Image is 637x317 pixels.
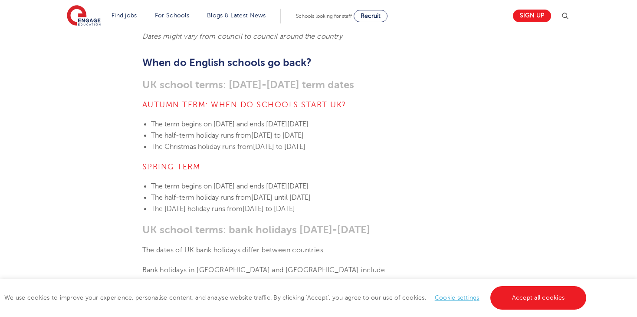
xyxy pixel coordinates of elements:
span: The [DATE] holiday runs from [151,205,243,213]
span: [DATE] to [DATE] [243,205,295,213]
a: Find jobs [112,12,137,19]
a: Cookie settings [435,294,479,301]
span: [DATE] and ends [DATE][DATE] [213,182,309,190]
img: Engage Education [67,5,101,27]
a: Accept all cookies [490,286,587,310]
span: [DATE] to [DATE] [253,143,305,151]
span: The half-term holiday runs from [151,194,251,201]
a: Recruit [354,10,387,22]
a: Sign up [513,10,551,22]
span: The dates of UK bank holidays differ between countries. [142,246,325,254]
span: Recruit [361,13,381,19]
span: The term begins on [151,182,212,190]
span: [DATE] to [DATE] [251,132,304,139]
span: UK school terms: [DATE]-[DATE] term dates [142,79,354,91]
span: The term begins on [151,120,212,128]
span: UK school terms: bank holidays [DATE]-[DATE] [142,224,370,236]
em: Dates might vary from council to council around the country [142,33,343,40]
span: We use cookies to improve your experience, personalise content, and analyse website traffic. By c... [4,294,588,301]
span: Autumn term: When do schools start UK? [142,100,347,109]
h2: When do English schools go back? [142,55,495,70]
span: Schools looking for staff [296,13,352,19]
span: Spring term [142,162,200,171]
span: Bank holidays in [GEOGRAPHIC_DATA] and [GEOGRAPHIC_DATA] include: [142,266,387,274]
span: [DATE] until [DATE] [251,194,311,201]
a: For Schools [155,12,189,19]
span: The Christmas holiday runs from [151,143,253,151]
span: The half-term holiday runs from [151,132,251,139]
a: Blogs & Latest News [207,12,266,19]
span: [DATE] and ends [DATE][DATE] [213,120,309,128]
